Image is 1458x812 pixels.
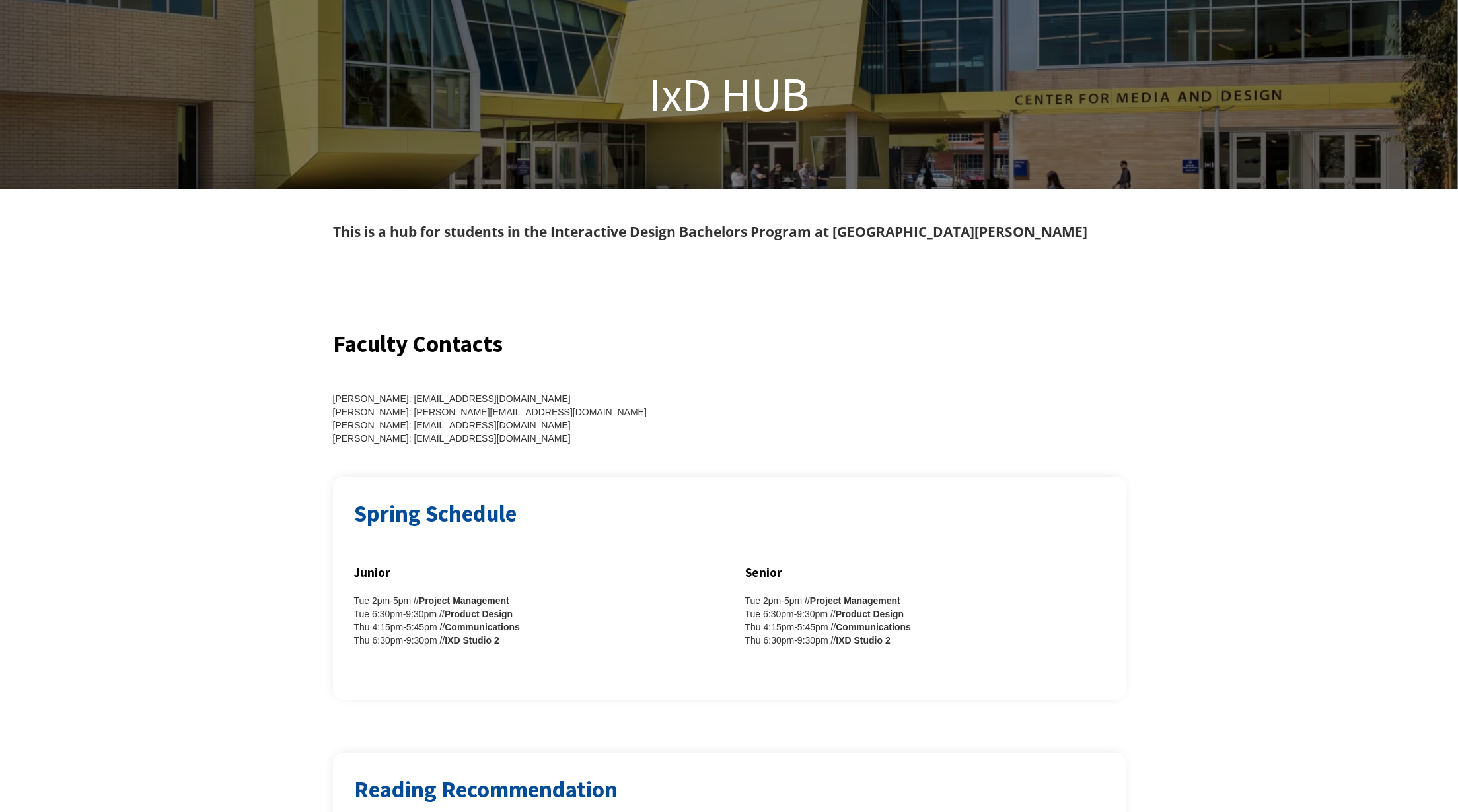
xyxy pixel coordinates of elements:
[836,609,904,619] strong: Product Design
[836,635,890,646] strong: IXD Studio 2
[445,635,499,646] strong: IXD Studio 2
[354,498,1105,530] h2: Spring Schedule
[333,220,1126,244] div: This is a hub for students in the Interactive Design Bachelors Program at [GEOGRAPHIC_DATA][PERSO...
[836,622,911,632] strong: Communications
[333,63,1126,125] h1: IxD HUB
[354,774,1105,806] h2: Reading Recommendation
[745,594,1105,647] div: Tue 2pm-5pm // Tue 6:30pm-9:30pm // Thu 4:15pm-5:45pm // Thu 6:30pm-9:30pm //
[445,622,520,632] strong: Communications
[333,328,713,360] h2: Faculty Contacts
[445,609,513,619] strong: Product Design
[745,562,1105,583] h3: Senior
[333,392,713,445] div: [PERSON_NAME]: [EMAIL_ADDRESS][DOMAIN_NAME] [PERSON_NAME]: [PERSON_NAME][EMAIL_ADDRESS][DOMAIN_NA...
[419,595,509,606] strong: Project Management
[354,562,713,583] h3: Junior
[810,595,900,606] strong: Project Management
[354,594,713,647] div: Tue 2pm-5pm // Tue 6:30pm-9:30pm // Thu 4:15pm-5:45pm // Thu 6:30pm-9:30pm //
